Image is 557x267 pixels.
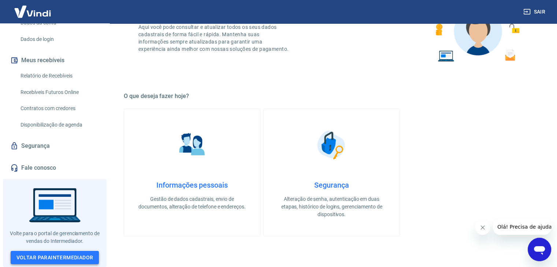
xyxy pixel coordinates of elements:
[174,127,211,163] img: Informações pessoais
[493,219,551,235] iframe: Mensagem da empresa
[18,68,101,83] a: Relatório de Recebíveis
[263,109,400,236] a: SegurançaSegurançaAlteração de senha, autenticação em duas etapas, histórico de logins, gerenciam...
[138,23,290,53] p: Aqui você pode consultar e atualizar todos os seus dados cadastrais de forma fácil e rápida. Mant...
[18,32,101,47] a: Dados de login
[18,101,101,116] a: Contratos com credores
[275,195,388,218] p: Alteração de senha, autenticação em duas etapas, histórico de logins, gerenciamento de dispositivos.
[4,5,62,11] span: Olá! Precisa de ajuda?
[275,181,388,189] h4: Segurança
[18,117,101,132] a: Disponibilização de agenda
[124,93,539,100] h5: O que deseja fazer hoje?
[136,195,248,211] p: Gestão de dados cadastrais, envio de documentos, alteração de telefone e endereços.
[124,109,260,236] a: Informações pessoaisInformações pessoaisGestão de dados cadastrais, envio de documentos, alteraçã...
[522,5,548,19] button: Sair
[9,52,101,68] button: Meus recebíveis
[9,0,56,23] img: Vindi
[9,138,101,154] a: Segurança
[528,238,551,261] iframe: Botão para abrir a janela de mensagens
[475,220,490,235] iframe: Fechar mensagem
[11,251,99,264] a: Voltar paraIntermediador
[9,160,101,176] a: Fale conosco
[313,127,350,163] img: Segurança
[18,85,101,100] a: Recebíveis Futuros Online
[136,181,248,189] h4: Informações pessoais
